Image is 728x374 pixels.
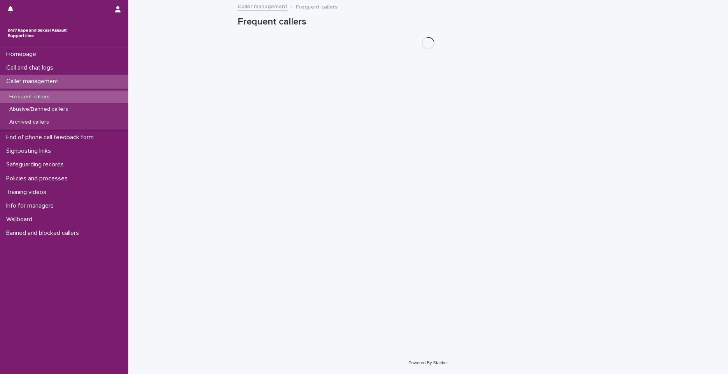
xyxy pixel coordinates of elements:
p: Banned and blocked callers [3,229,85,237]
p: Safeguarding records [3,161,70,168]
a: Caller management [238,2,287,10]
p: Frequent callers [296,2,338,10]
h1: Frequent callers [238,16,619,28]
p: End of phone call feedback form [3,134,100,141]
p: Policies and processes [3,175,74,182]
a: Powered By Stacker [408,360,448,365]
p: Frequent callers [3,94,56,100]
p: Call and chat logs [3,64,59,72]
p: Caller management [3,78,65,85]
img: rhQMoQhaT3yELyF149Cw [6,25,68,41]
p: Wallboard [3,216,38,223]
p: Archived callers [3,119,55,126]
p: Info for managers [3,202,60,210]
p: Abusive/Banned callers [3,106,74,113]
p: Signposting links [3,147,57,155]
p: Homepage [3,51,42,58]
p: Training videos [3,189,52,196]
